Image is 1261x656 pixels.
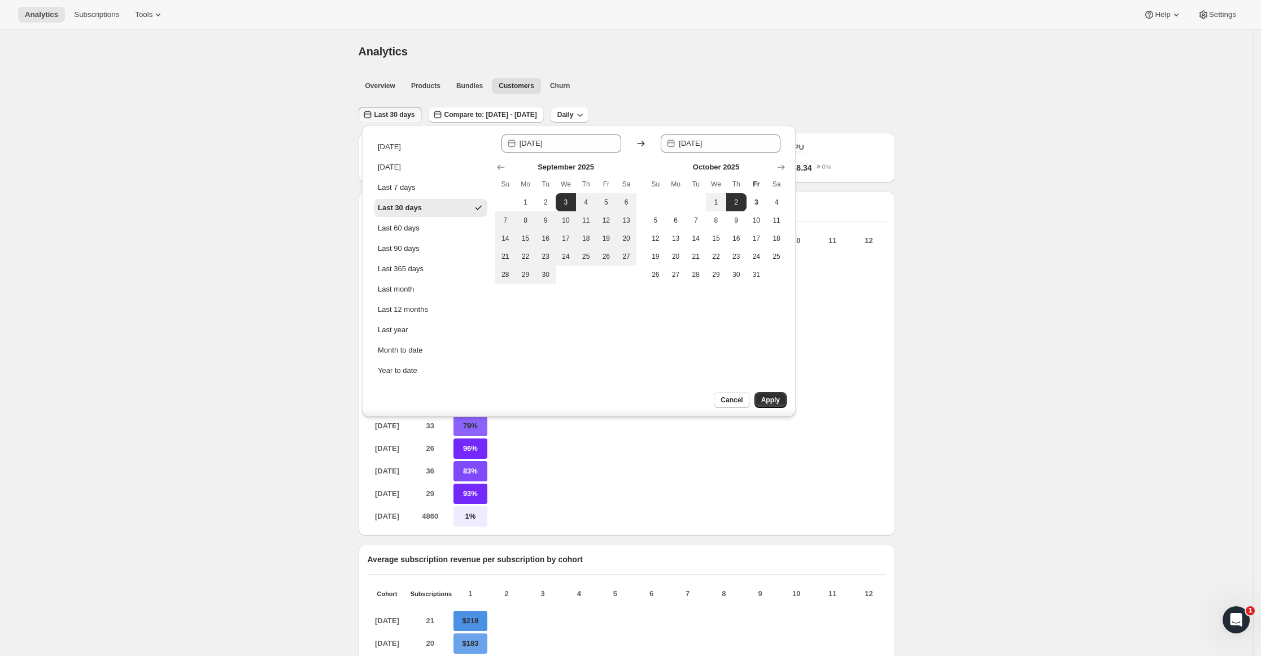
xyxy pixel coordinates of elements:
p: 4 [562,588,596,599]
span: 25 [581,252,592,261]
button: Monday September 15 2025 [516,229,536,247]
span: Tu [690,180,701,189]
button: Friday October 17 2025 [747,229,767,247]
div: Year to date [378,365,417,376]
p: $218 [453,611,487,631]
p: [DATE] [368,611,407,631]
button: Friday September 12 2025 [596,211,617,229]
span: Su [650,180,661,189]
span: Analytics [359,45,408,58]
button: Saturday September 27 2025 [616,247,636,266]
th: Sunday [495,175,516,193]
p: 20 [411,633,450,654]
div: Last 365 days [378,263,424,275]
span: 27 [670,270,682,279]
button: Friday October 10 2025 [747,211,767,229]
th: Saturday [766,175,787,193]
button: Sunday October 12 2025 [645,229,666,247]
button: Thursday September 4 2025 [576,193,596,211]
button: Sunday September 21 2025 [495,247,516,266]
button: Last 30 days [374,199,487,217]
button: Thursday October 30 2025 [726,266,747,284]
span: 7 [500,216,511,225]
button: Start of range Wednesday September 3 2025 [556,193,576,211]
span: 8 [710,216,722,225]
span: 13 [670,234,682,243]
button: Wednesday October 22 2025 [706,247,726,266]
span: 21 [500,252,511,261]
span: 26 [650,270,661,279]
span: 29 [520,270,531,279]
button: Cancel [714,392,749,408]
button: [DATE] [374,138,487,156]
p: 93% [453,484,487,504]
span: 24 [751,252,762,261]
button: Sunday October 26 2025 [645,266,666,284]
span: 3 [751,198,762,207]
div: [DATE] [378,162,401,173]
span: 14 [690,234,701,243]
span: 16 [731,234,742,243]
span: Su [500,180,511,189]
button: Thursday October 9 2025 [726,211,747,229]
span: Bundles [456,81,483,90]
span: Cancel [721,396,743,405]
span: 15 [710,234,722,243]
span: Sa [621,180,632,189]
p: [DATE] [368,633,407,654]
span: 21 [690,252,701,261]
p: $183 [453,633,487,654]
span: Apply [761,396,780,405]
span: 31 [751,270,762,279]
button: Wednesday October 8 2025 [706,211,726,229]
p: 21 [411,611,450,631]
p: 96% [453,438,487,459]
p: Cohort [368,590,407,597]
button: Tuesday September 2 2025 [535,193,556,211]
button: Friday October 24 2025 [747,247,767,266]
span: 4 [771,198,782,207]
span: We [560,180,571,189]
div: Last 7 days [378,182,416,193]
span: 28 [500,270,511,279]
button: Tuesday October 21 2025 [686,247,706,266]
button: Saturday October 11 2025 [766,211,787,229]
span: 30 [731,270,742,279]
span: Fr [601,180,612,189]
button: Thursday October 16 2025 [726,229,747,247]
button: Last 90 days [374,240,487,258]
span: We [710,180,722,189]
span: Overview [365,81,395,90]
button: Monday October 27 2025 [666,266,686,284]
button: Monday September 22 2025 [516,247,536,266]
button: Tuesday October 28 2025 [686,266,706,284]
span: 18 [771,234,782,243]
span: 7 [690,216,701,225]
span: 23 [540,252,551,261]
button: Month to date [374,341,487,359]
button: Friday October 31 2025 [747,266,767,284]
span: Analytics [25,10,58,19]
button: Saturday October 18 2025 [766,229,787,247]
span: 6 [621,198,632,207]
p: [DATE] [368,461,407,481]
th: Monday [516,175,536,193]
p: 7 [671,588,705,599]
button: Monday September 29 2025 [516,266,536,284]
p: 8 [707,588,741,599]
span: Settings [1209,10,1236,19]
button: Sunday October 5 2025 [645,211,666,229]
button: Last 7 days [374,179,487,197]
span: 12 [650,234,661,243]
span: 6 [670,216,682,225]
th: Friday [747,175,767,193]
p: [DATE] [368,484,407,504]
th: Monday [666,175,686,193]
span: Products [411,81,440,90]
span: Compare to: [DATE] - [DATE] [444,110,537,119]
span: 15 [520,234,531,243]
th: Thursday [576,175,596,193]
button: Thursday September 11 2025 [576,211,596,229]
span: 30 [540,270,551,279]
button: Last month [374,280,487,298]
